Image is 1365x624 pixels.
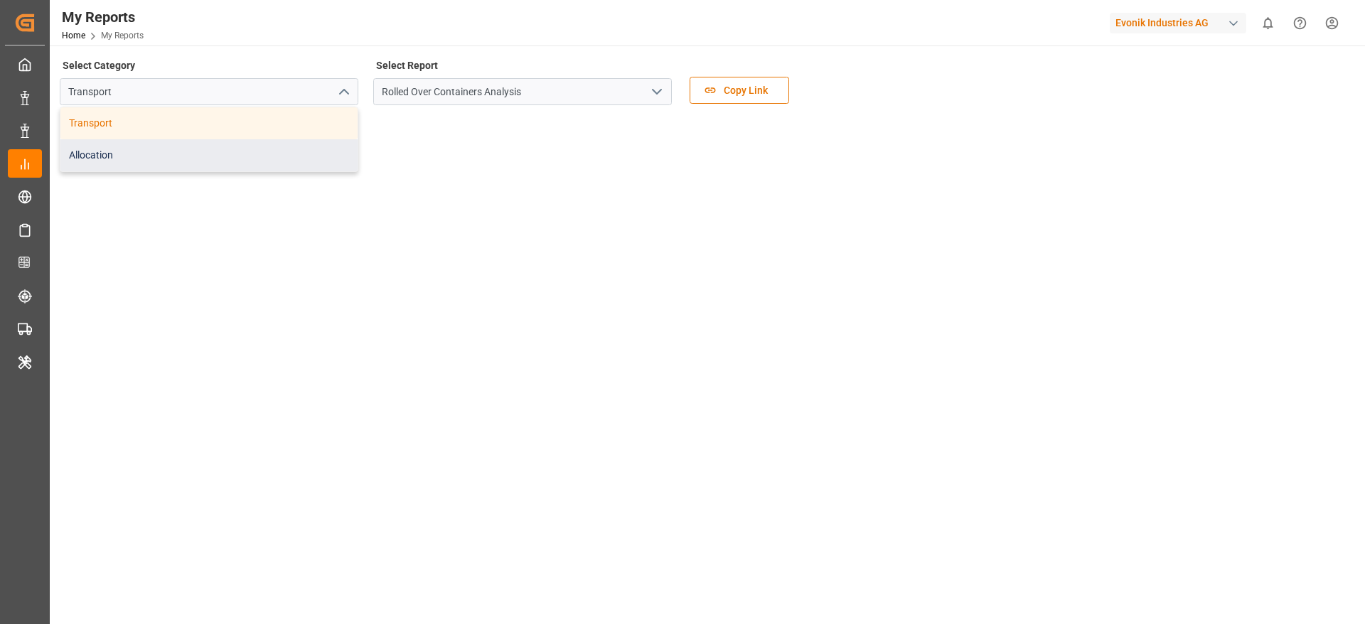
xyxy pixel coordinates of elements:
button: Copy Link [690,77,789,104]
button: close menu [332,81,353,103]
a: Home [62,31,85,41]
div: Evonik Industries AG [1110,13,1246,33]
span: Copy Link [717,83,775,98]
div: Transport [60,107,358,139]
button: Help Center [1284,7,1316,39]
label: Select Report [373,55,440,75]
div: My Reports [62,6,144,28]
button: open menu [646,81,667,103]
input: Type to search/select [60,78,358,105]
button: Evonik Industries AG [1110,9,1252,36]
div: Allocation [60,139,358,171]
button: show 0 new notifications [1252,7,1284,39]
input: Type to search/select [373,78,672,105]
label: Select Category [60,55,137,75]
